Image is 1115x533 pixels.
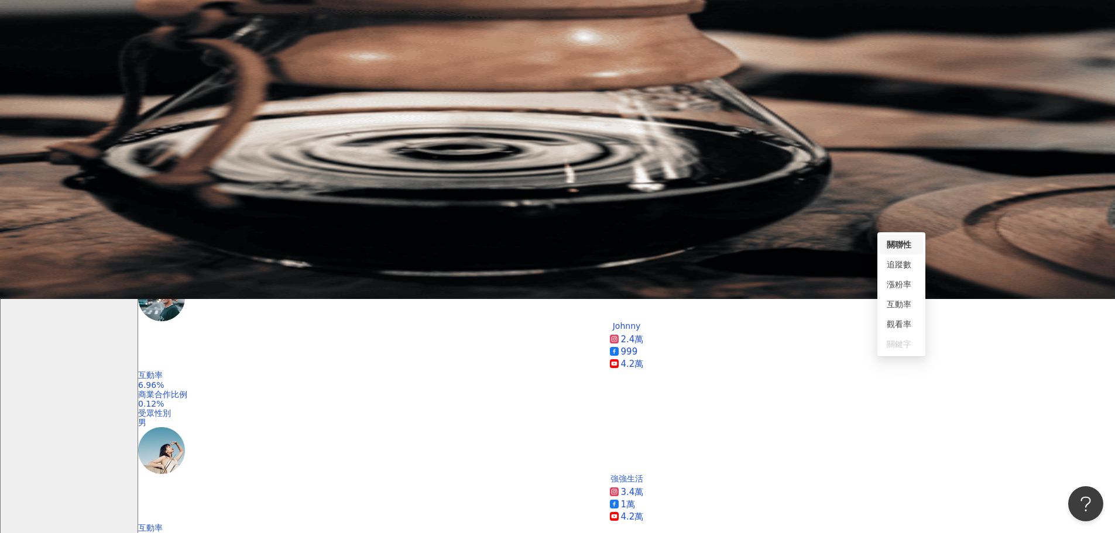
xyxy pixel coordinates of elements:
[613,321,641,331] div: Johnny
[138,427,185,474] img: KOL Avatar
[880,314,923,334] div: 觀看率
[880,294,923,314] div: 互動率
[621,511,644,523] div: 4.2萬
[610,474,643,483] div: 強強生活
[887,298,916,311] div: 互動率
[1068,486,1103,521] iframe: Help Scout Beacon - Open
[621,498,636,511] div: 1萬
[880,274,923,294] div: 漲粉率
[887,258,916,271] div: 追蹤數
[621,486,644,498] div: 3.4萬
[138,418,1115,427] div: 男
[138,390,1115,399] div: 商業合作比例
[887,338,916,350] div: 關鍵字
[138,321,1115,427] a: Johnny2.4萬9994.2萬互動率6.96%商業合作比例0.12%受眾性別男
[887,278,916,291] div: 漲粉率
[138,408,1115,418] div: 受眾性別
[621,333,644,346] div: 2.4萬
[138,427,1115,474] a: KOL Avatar
[138,523,1115,532] div: 互動率
[887,238,916,251] div: 關聯性
[880,255,923,274] div: 追蹤數
[138,399,1115,408] div: 0.12%
[880,334,923,354] div: 關鍵字
[138,380,1115,390] div: 6.96%
[880,235,923,255] div: 關聯性
[621,358,644,370] div: 4.2萬
[621,346,638,358] div: 999
[887,318,916,331] div: 觀看率
[138,370,1115,380] div: 互動率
